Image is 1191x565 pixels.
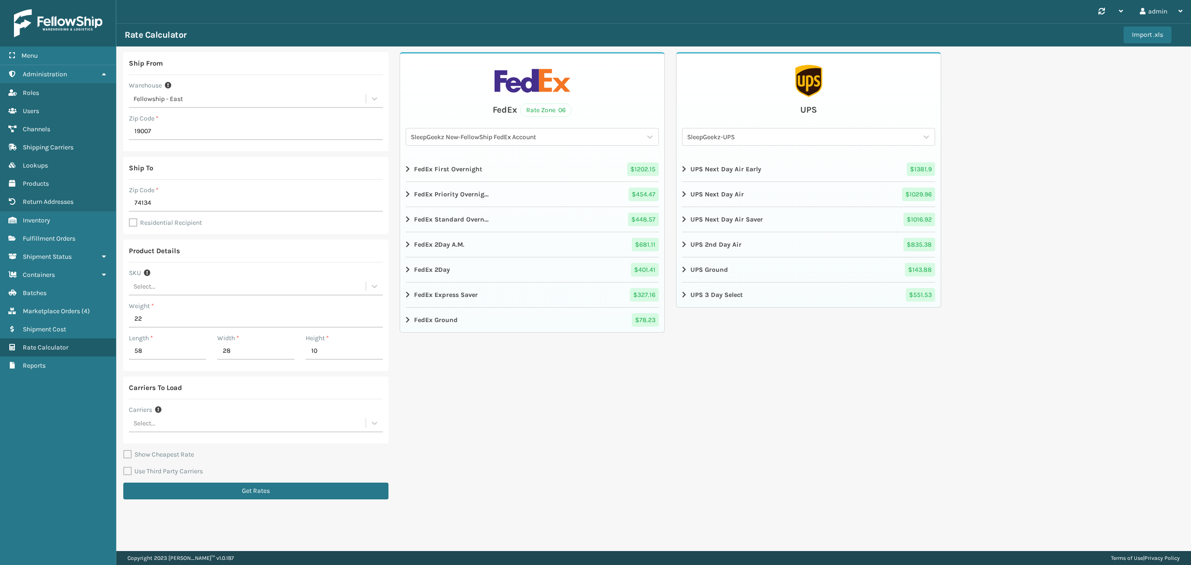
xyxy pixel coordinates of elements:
[23,143,74,151] span: Shipping Carriers
[414,189,489,199] strong: FedEx Priority Overnight
[414,215,489,224] strong: FedEx Standard Overnight
[129,268,141,278] label: SKU
[414,290,478,300] strong: FedEx Express Saver
[129,405,152,415] label: Carriers
[23,325,66,333] span: Shipment Cost
[134,94,367,104] div: Fellowship - East
[81,307,90,315] span: ( 4 )
[23,107,39,115] span: Users
[414,240,464,249] strong: FedEx 2Day A.M.
[690,164,761,174] strong: UPS Next Day Air Early
[23,125,50,133] span: Channels
[493,103,517,117] div: FedEx
[800,103,817,117] div: UPS
[1111,551,1180,565] div: |
[217,333,239,343] label: Width
[414,315,458,325] strong: FedEx Ground
[23,343,68,351] span: Rate Calculator
[23,289,47,297] span: Batches
[558,105,566,115] span: 06
[134,418,155,428] div: Select...
[129,114,159,123] label: Zip Code
[306,333,329,343] label: Height
[414,164,482,174] strong: FedEx First Overnight
[23,216,50,224] span: Inventory
[411,132,642,142] div: SleepGeekz New-FellowShip FedEx Account
[23,253,72,261] span: Shipment Status
[23,307,80,315] span: Marketplace Orders
[129,58,163,69] div: Ship From
[690,215,763,224] strong: UPS Next Day Air Saver
[690,290,743,300] strong: UPS 3 Day Select
[123,483,388,499] button: Get Rates
[414,265,450,275] strong: FedEx 2Day
[906,288,935,302] span: $ 551.53
[123,467,203,475] label: Use Third Party Carriers
[129,245,180,256] div: Product Details
[23,180,49,188] span: Products
[129,333,153,343] label: Length
[687,132,919,142] div: SleepGeekz-UPS
[903,213,935,226] span: $ 1016.92
[627,162,659,176] span: $ 1202.15
[628,213,659,226] span: $ 448.57
[23,161,48,169] span: Lookups
[23,198,74,206] span: Return Addresses
[1111,555,1143,561] a: Terms of Use
[907,162,935,176] span: $ 1381.9
[14,9,102,37] img: logo
[129,185,159,195] label: Zip Code
[1124,27,1171,43] button: Import .xls
[23,271,55,279] span: Containers
[1144,555,1180,561] a: Privacy Policy
[21,52,38,60] span: Menu
[690,240,742,249] strong: UPS 2nd Day Air
[123,451,194,458] label: Show Cheapest Rate
[629,188,659,201] span: $ 454.47
[632,238,659,251] span: $ 681.11
[134,282,155,291] div: Select...
[127,551,234,565] p: Copyright 2023 [PERSON_NAME]™ v 1.0.187
[690,189,744,199] strong: UPS Next Day Air
[902,188,935,201] span: $ 1029.96
[23,89,39,97] span: Roles
[129,162,153,174] div: Ship To
[129,301,154,311] label: Weight
[631,263,659,276] span: $ 401.41
[23,235,75,242] span: Fulfillment Orders
[23,70,67,78] span: Administration
[690,265,728,275] strong: UPS Ground
[129,219,202,227] label: Residential Recipient
[125,29,187,40] h3: Rate Calculator
[526,105,555,115] span: Rate Zone
[632,313,659,327] span: $ 78.23
[903,238,935,251] span: $ 835.38
[905,263,935,276] span: $ 143.88
[129,382,182,393] div: Carriers To Load
[23,362,46,370] span: Reports
[630,288,659,302] span: $ 327.16
[129,81,162,90] label: Warehouse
